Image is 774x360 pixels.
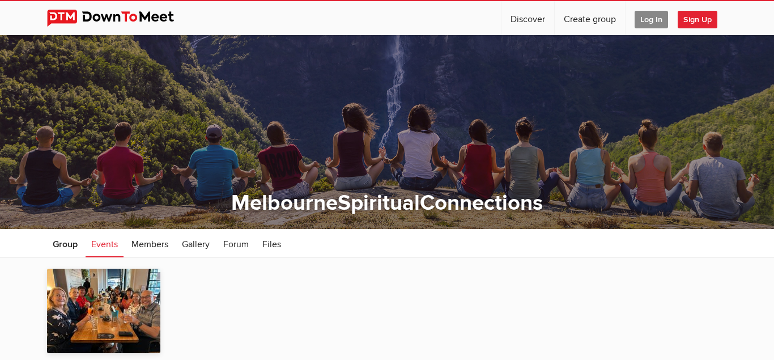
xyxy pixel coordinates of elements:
a: Gallery [176,229,215,257]
span: Members [131,239,168,250]
span: Log In [635,11,668,28]
a: MelbourneSpiritualConnections [231,190,543,216]
a: Group [47,229,83,257]
a: Members [126,229,174,257]
span: Files [262,239,281,250]
a: Create group [555,1,625,35]
a: Forum [218,229,254,257]
span: Forum [223,239,249,250]
span: Group [53,239,78,250]
img: MelbourneSpiritualConnections [47,269,160,354]
span: Sign Up [678,11,717,28]
img: DownToMeet [47,10,192,27]
a: Events [86,229,124,257]
a: Discover [501,1,554,35]
a: Sign Up [678,1,726,35]
a: Log In [626,1,677,35]
span: Gallery [182,239,210,250]
a: Files [257,229,287,257]
span: Events [91,239,118,250]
